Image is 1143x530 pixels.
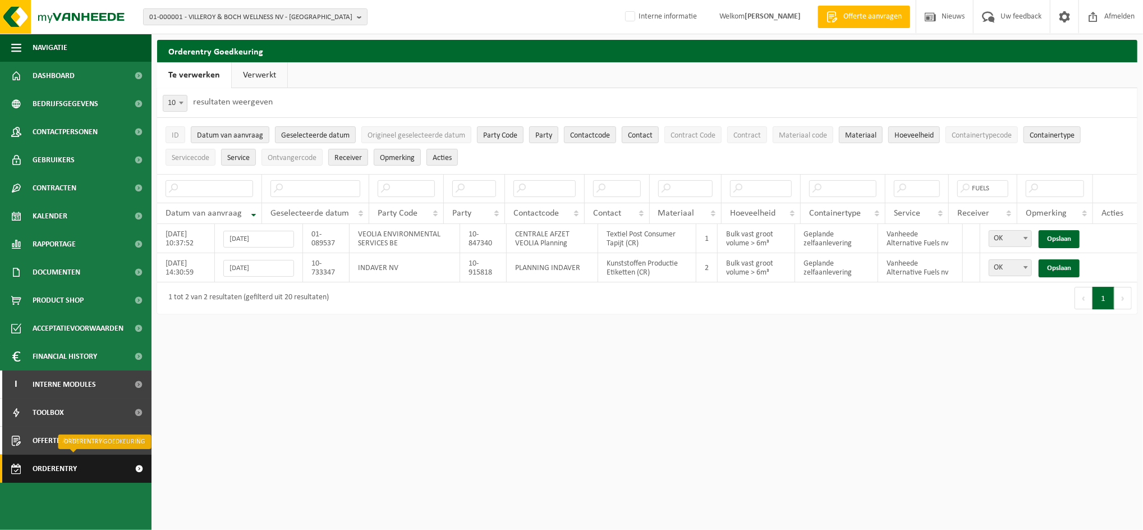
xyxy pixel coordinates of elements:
button: MateriaalMateriaal: Activate to sort [839,126,883,143]
span: Receiver [334,154,362,162]
span: Receiver [957,209,989,218]
button: Acties [426,149,458,166]
td: Bulk vast groot volume > 6m³ [718,224,795,253]
span: 10 [163,95,187,112]
span: Contracten [33,174,76,202]
span: Product Shop [33,286,84,314]
span: Acties [1101,209,1123,218]
span: Servicecode [172,154,209,162]
span: 10 [163,95,187,111]
span: Datum van aanvraag [166,209,242,218]
span: Containertype [1030,131,1075,140]
strong: [PERSON_NAME] [745,12,801,21]
span: Geselecteerde datum [270,209,349,218]
span: OK [989,230,1032,247]
span: Bedrijfsgegevens [33,90,98,118]
td: Vanheede Alternative Fuels nv [878,224,963,253]
span: Party [535,131,552,140]
button: OntvangercodeOntvangercode: Activate to sort [261,149,323,166]
label: resultaten weergeven [193,98,273,107]
span: Documenten [33,258,80,286]
button: ContactContact: Activate to sort [622,126,659,143]
span: Rapportage [33,230,76,258]
a: Offerte aanvragen [818,6,910,28]
span: Contact [628,131,653,140]
h2: Orderentry Goedkeuring [157,40,1137,62]
span: Interne modules [33,371,96,399]
button: Previous [1075,287,1092,309]
button: ContactcodeContactcode: Activate to sort [564,126,616,143]
button: IDID: Activate to sort [166,126,185,143]
span: Party Code [378,209,417,218]
td: Geplande zelfaanlevering [795,253,878,282]
td: 01-089537 [303,224,350,253]
td: [DATE] 10:37:52 [157,224,215,253]
button: Datum van aanvraagDatum van aanvraag: Activate to remove sorting [191,126,269,143]
span: Financial History [33,342,97,371]
button: PartyParty: Activate to sort [529,126,558,143]
span: Toolbox [33,399,64,427]
a: Opslaan [1039,259,1080,277]
span: Opmerking [1026,209,1067,218]
span: Materiaal [845,131,876,140]
span: Contactcode [513,209,559,218]
td: 10-915818 [460,253,507,282]
span: Service [227,154,250,162]
span: Contact [593,209,621,218]
span: Orderentry Goedkeuring [33,455,127,483]
button: 1 [1092,287,1114,309]
button: HoeveelheidHoeveelheid: Activate to sort [888,126,940,143]
span: Contactpersonen [33,118,98,146]
span: Materiaal code [779,131,827,140]
span: Navigatie [33,34,67,62]
span: Party Code [483,131,517,140]
span: Party [452,209,471,218]
button: Materiaal codeMateriaal code: Activate to sort [773,126,833,143]
span: I [11,371,21,399]
button: ContainertypeContainertype: Activate to sort [1023,126,1081,143]
span: Datum van aanvraag [197,131,263,140]
a: Verwerkt [232,62,287,88]
span: OK [989,231,1031,246]
span: Gebruikers [33,146,75,174]
span: Kalender [33,202,67,230]
td: 2 [696,253,718,282]
td: CENTRALE AFZET VEOLIA Planning [507,224,598,253]
td: 10-733347 [303,253,350,282]
span: Contactcode [570,131,610,140]
span: OK [989,259,1032,276]
span: Contract Code [671,131,715,140]
span: Acties [433,154,452,162]
a: Te verwerken [157,62,231,88]
button: ServicecodeServicecode: Activate to sort [166,149,215,166]
td: Kunststoffen Productie Etiketten (CR) [598,253,696,282]
span: Origineel geselecteerde datum [368,131,465,140]
span: Contract [733,131,761,140]
button: Next [1114,287,1132,309]
td: PLANNING INDAVER [507,253,598,282]
label: Interne informatie [623,8,697,25]
span: ID [172,131,179,140]
span: Hoeveelheid [730,209,775,218]
span: Geselecteerde datum [281,131,350,140]
td: Bulk vast groot volume > 6m³ [718,253,795,282]
td: INDAVER NV [350,253,460,282]
span: Dashboard [33,62,75,90]
span: 01-000001 - VILLEROY & BOCH WELLNESS NV - [GEOGRAPHIC_DATA] [149,9,352,26]
span: Materiaal [658,209,695,218]
span: Offerte aanvragen [33,427,104,455]
td: VEOLIA ENVIRONMENTAL SERVICES BE [350,224,460,253]
span: Service [894,209,920,218]
td: [DATE] 14:30:59 [157,253,215,282]
button: Origineel geselecteerde datumOrigineel geselecteerde datum: Activate to sort [361,126,471,143]
button: Party CodeParty Code: Activate to sort [477,126,524,143]
button: OpmerkingOpmerking: Activate to sort [374,149,421,166]
td: Textiel Post Consumer Tapijt (CR) [598,224,696,253]
button: ContainertypecodeContainertypecode: Activate to sort [945,126,1018,143]
span: Offerte aanvragen [841,11,905,22]
button: Geselecteerde datumGeselecteerde datum: Activate to sort [275,126,356,143]
td: Vanheede Alternative Fuels nv [878,253,963,282]
span: OK [989,260,1031,276]
td: Geplande zelfaanlevering [795,224,878,253]
a: Opslaan [1039,230,1080,248]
